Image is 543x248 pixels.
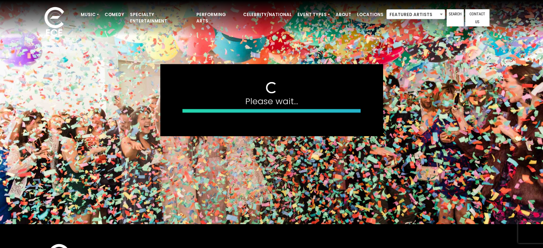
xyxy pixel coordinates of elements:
[240,9,295,21] a: Celebrity/National
[102,9,127,21] a: Comedy
[182,96,361,106] h4: Please wait...
[295,9,333,21] a: Event Types
[333,9,354,21] a: About
[386,9,445,19] span: Featured Artists
[354,9,386,21] a: Locations
[193,9,240,27] a: Performing Arts
[447,9,464,26] a: Search
[465,9,489,26] a: Contact Us
[387,10,445,20] span: Featured Artists
[127,9,193,27] a: Specialty Entertainment
[36,5,72,40] img: ece_new_logo_whitev2-1.png
[78,9,102,21] a: Music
